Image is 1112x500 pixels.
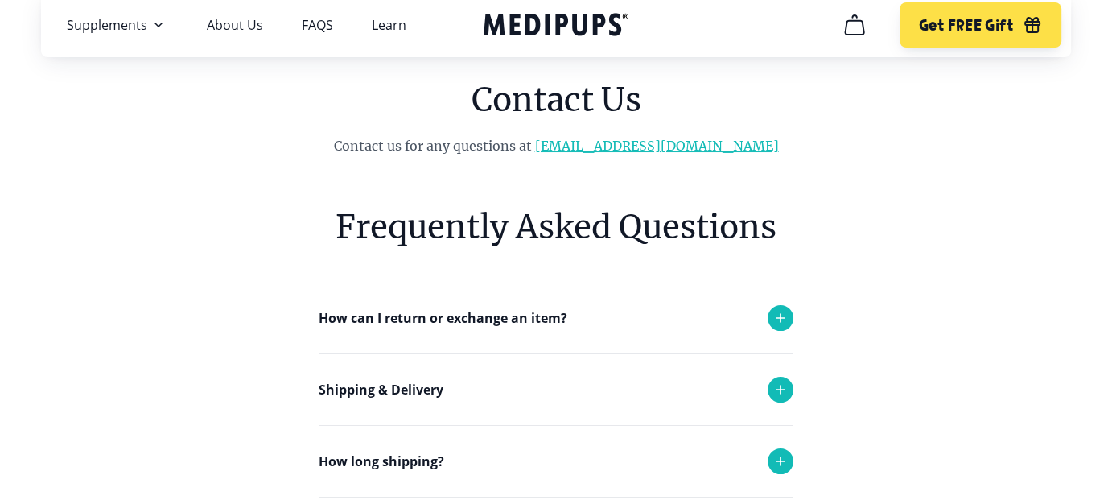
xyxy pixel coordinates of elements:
a: FAQS [302,17,333,33]
a: [EMAIL_ADDRESS][DOMAIN_NAME] [535,138,779,154]
span: Get FREE Gift [919,16,1013,35]
button: Get FREE Gift [900,2,1061,48]
p: How can I return or exchange an item? [319,308,567,328]
a: About Us [207,17,263,33]
a: Learn [372,17,406,33]
a: Medipups [484,10,628,43]
button: Supplements [67,15,168,35]
span: Supplements [67,17,147,33]
p: How long shipping? [319,452,444,471]
h6: Frequently Asked Questions [319,204,793,250]
p: Shipping & Delivery [319,380,443,399]
p: Contact us for any questions at [229,136,883,155]
button: cart [835,6,874,44]
h1: Contact Us [229,76,883,123]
